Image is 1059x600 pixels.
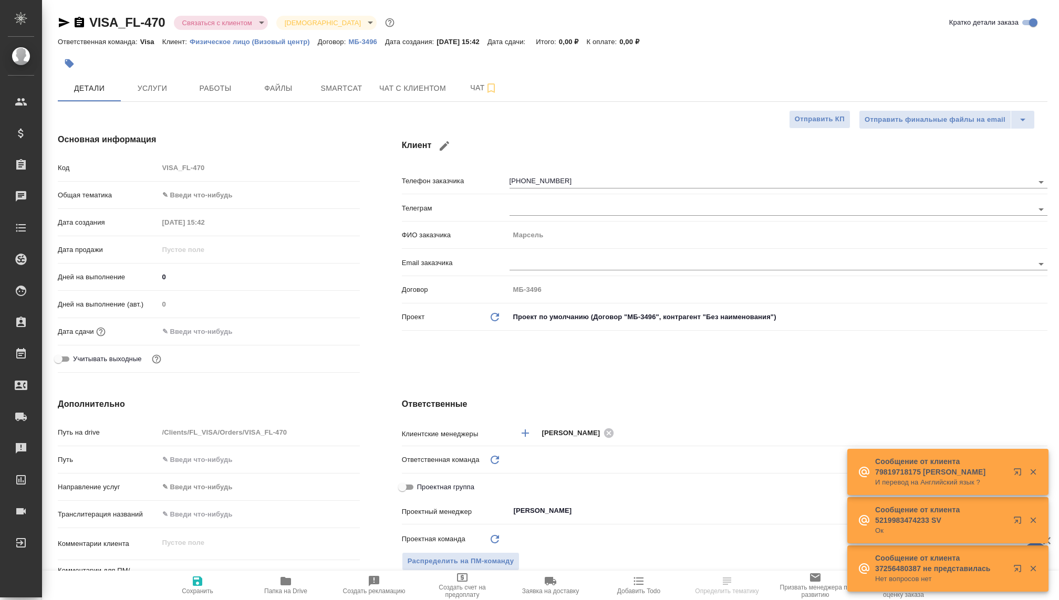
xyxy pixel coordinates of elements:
[402,230,510,240] p: ФИО заказчика
[58,163,159,173] p: Код
[402,176,510,186] p: Телефон заказчика
[865,114,1005,126] span: Отправить финальные файлы на email
[875,504,1006,525] p: Сообщение от клиента 5219983474233 SV
[159,186,360,204] div: ✎ Введи что-нибудь
[162,38,190,46] p: Клиент:
[1007,558,1032,583] button: Открыть в новой вкладке
[949,17,1019,28] span: Кратко детали заказа
[1034,202,1048,217] button: Open
[424,584,500,598] span: Создать счет на предоплату
[73,354,142,364] span: Учитывать выходные
[58,52,81,75] button: Добавить тэг
[190,37,318,46] a: Физическое лицо (Визовый центр)
[587,38,620,46] p: К оплате:
[140,38,162,46] p: Visa
[379,82,446,95] span: Чат с клиентом
[159,507,360,522] input: ✎ Введи что-нибудь
[542,426,618,439] div: [PERSON_NAME]
[510,308,1047,326] div: Проект по умолчанию (Договор "МБ-3496", контрагент "Без наименования")
[408,555,514,567] span: Распределить на ПМ-команду
[1022,467,1044,477] button: Закрыть
[695,587,759,595] span: Определить тематику
[162,190,347,201] div: ✎ Введи что-нибудь
[179,18,255,27] button: Связаться с клиентом
[1042,432,1044,434] button: Open
[559,38,587,46] p: 0,00 ₽
[402,455,480,465] p: Ответственная команда
[58,455,159,465] p: Путь
[1022,515,1044,525] button: Закрыть
[58,133,360,146] h4: Основная информация
[58,327,94,337] p: Дата сдачи
[875,553,1006,574] p: Сообщение от клиента 37256480387 не представилась
[485,82,497,94] svg: Подписаться
[777,584,853,598] span: Призвать менеджера по развитию
[595,571,683,600] button: Добавить Todo
[159,478,360,496] div: ✎ Введи что-нибудь
[58,299,159,310] p: Дней на выполнение (авт.)
[127,82,178,95] span: Услуги
[153,571,242,600] button: Сохранить
[402,312,425,322] p: Проект
[64,82,115,95] span: Детали
[159,160,360,175] input: Пустое поле
[58,38,140,46] p: Ответственная команда:
[159,269,360,285] input: ✎ Введи что-нибудь
[617,587,660,595] span: Добавить Todo
[487,38,528,46] p: Дата сдачи:
[348,37,385,46] a: МБ-3496
[159,215,251,230] input: Пустое поле
[542,428,607,438] span: [PERSON_NAME]
[875,525,1006,536] p: Ок
[510,451,1047,469] div: ​
[402,534,465,544] p: Проектная команда
[318,38,349,46] p: Договор:
[276,16,377,30] div: Связаться с клиентом
[1034,257,1048,271] button: Open
[402,285,510,295] p: Договор
[385,38,437,46] p: Дата создания:
[264,587,307,595] span: Папка на Drive
[58,539,159,549] p: Комментарии клиента
[795,113,845,125] span: Отправить КП
[510,282,1047,297] input: Пустое поле
[316,82,367,95] span: Smartcat
[58,245,159,255] p: Дата продажи
[58,565,159,586] p: Комментарии для ПМ/исполнителей
[159,425,360,440] input: Пустое поле
[159,452,360,467] input: ✎ Введи что-нибудь
[402,203,510,214] p: Телеграм
[1034,175,1048,190] button: Open
[1007,461,1032,487] button: Открыть в новой вкладке
[58,427,159,438] p: Путь на drive
[162,482,347,492] div: ✎ Введи что-нибудь
[875,456,1006,477] p: Сообщение от клиента 79819718175 [PERSON_NAME]
[402,552,520,571] span: В заказе уже есть ответственный ПМ или ПМ группа
[58,217,159,228] p: Дата создания
[402,507,510,517] p: Проектный менеджер
[513,420,538,446] button: Добавить менеджера
[58,272,159,282] p: Дней на выполнение
[536,38,558,46] p: Итого:
[402,258,510,268] p: Email заказчика
[417,482,474,492] span: Проектная группа
[859,110,1011,129] button: Отправить финальные файлы на email
[402,398,1047,410] h4: Ответственные
[522,587,579,595] span: Заявка на доставку
[58,16,70,29] button: Скопировать ссылку для ЯМессенджера
[875,574,1006,584] p: Нет вопросов нет
[174,16,268,30] div: Связаться с клиентом
[348,38,385,46] p: МБ-3496
[94,325,108,339] button: Если добавить услуги и заполнить их объемом, то дата рассчитается автоматически
[402,552,520,571] button: Распределить на ПМ-команду
[73,16,86,29] button: Скопировать ссылку
[282,18,364,27] button: [DEMOGRAPHIC_DATA]
[330,571,418,600] button: Создать рекламацию
[510,227,1047,243] input: Пустое поле
[159,297,360,312] input: Пустое поле
[619,38,647,46] p: 0,00 ₽
[859,110,1035,129] div: split button
[1007,510,1032,535] button: Открыть в новой вкладке
[58,398,360,410] h4: Дополнительно
[190,82,241,95] span: Работы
